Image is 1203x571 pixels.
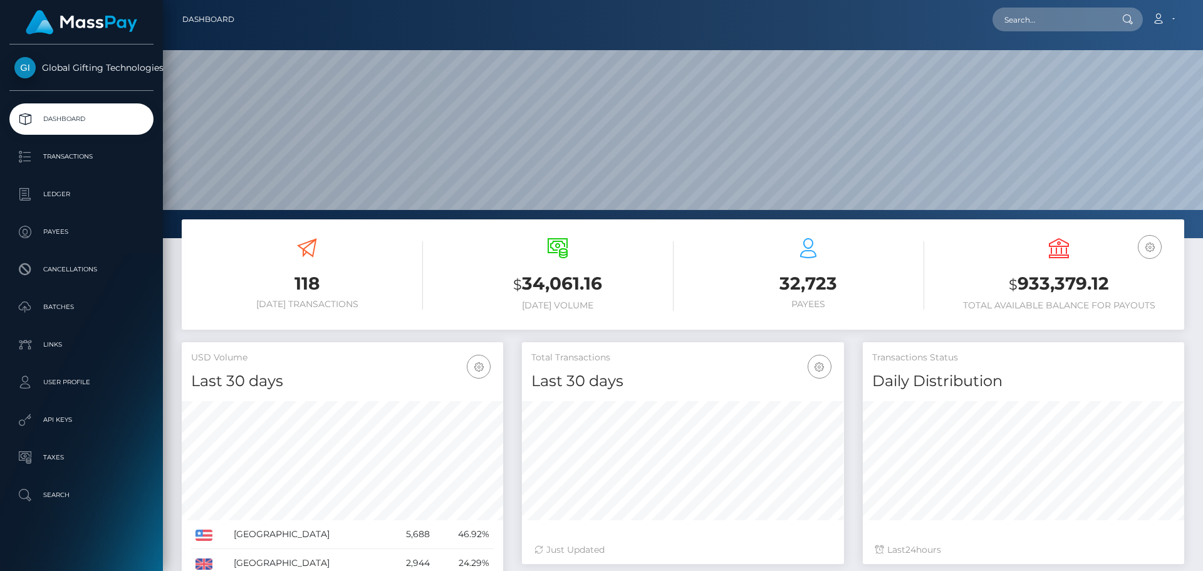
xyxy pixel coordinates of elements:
h5: Transactions Status [872,352,1175,364]
a: Ledger [9,179,154,210]
p: User Profile [14,373,148,392]
div: Last hours [875,543,1172,557]
span: 24 [905,544,916,555]
p: Dashboard [14,110,148,128]
p: Ledger [14,185,148,204]
h3: 118 [191,271,423,296]
div: Just Updated [534,543,831,557]
p: Cancellations [14,260,148,279]
h3: 32,723 [692,271,924,296]
h6: [DATE] Volume [442,300,674,311]
a: Search [9,479,154,511]
h3: 34,061.16 [442,271,674,297]
img: Global Gifting Technologies Inc [14,57,36,78]
a: Links [9,329,154,360]
p: Batches [14,298,148,317]
h4: Daily Distribution [872,370,1175,392]
span: Global Gifting Technologies Inc [9,62,154,73]
p: Taxes [14,448,148,467]
td: 5,688 [385,520,434,549]
p: Payees [14,223,148,241]
small: $ [1009,276,1018,293]
a: Payees [9,216,154,248]
input: Search... [992,8,1110,31]
a: Batches [9,291,154,323]
a: Cancellations [9,254,154,285]
h6: [DATE] Transactions [191,299,423,310]
td: [GEOGRAPHIC_DATA] [229,520,385,549]
h6: Payees [692,299,924,310]
p: Transactions [14,147,148,166]
h5: USD Volume [191,352,494,364]
img: US.png [195,530,212,541]
h5: Total Transactions [531,352,834,364]
p: API Keys [14,411,148,429]
p: Search [14,486,148,505]
h4: Last 30 days [191,370,494,392]
a: User Profile [9,367,154,398]
a: Taxes [9,442,154,473]
p: Links [14,335,148,354]
img: GB.png [195,558,212,570]
h3: 933,379.12 [943,271,1175,297]
a: Dashboard [9,103,154,135]
img: MassPay Logo [26,10,137,34]
a: Transactions [9,141,154,172]
small: $ [513,276,522,293]
td: 46.92% [434,520,494,549]
a: API Keys [9,404,154,436]
h6: Total Available Balance for Payouts [943,300,1175,311]
h4: Last 30 days [531,370,834,392]
a: Dashboard [182,6,234,33]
